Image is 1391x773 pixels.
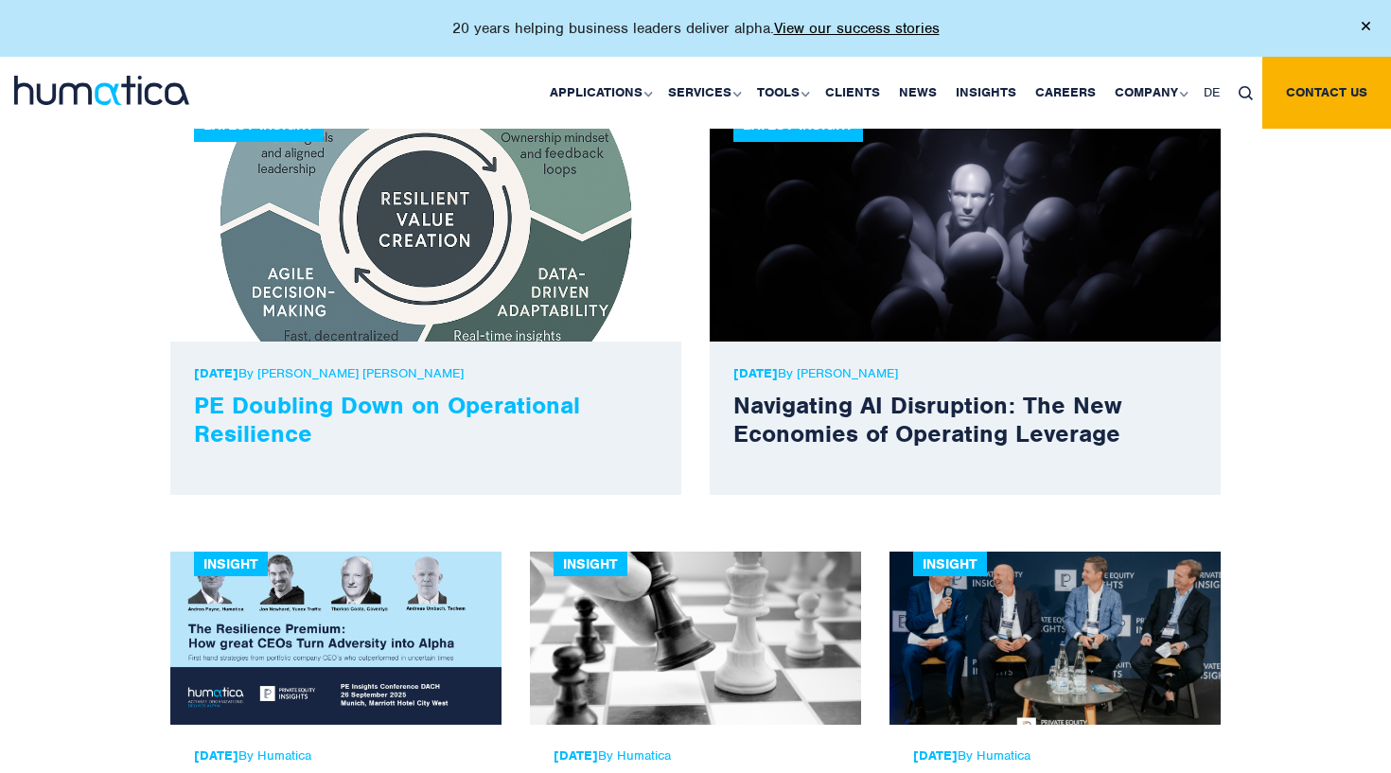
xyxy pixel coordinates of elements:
img: news1 [170,108,681,342]
a: Insights [946,57,1026,129]
a: Company [1105,57,1194,129]
span: By Humatica [554,748,837,764]
div: Insight [554,552,627,576]
strong: [DATE] [913,747,958,764]
strong: [DATE] [194,365,238,381]
a: DE [1194,57,1229,129]
a: Tools [748,57,816,129]
img: How Private Equity can build resilience in a world gone unpredictable [889,552,1221,725]
a: Clients [816,57,889,129]
p: By [PERSON_NAME] [733,365,1197,381]
a: Careers [1026,57,1105,129]
a: Applications [540,57,659,129]
p: 20 years helping business leaders deliver alpha. [452,19,940,38]
div: Insight [913,552,987,576]
a: View our success stories [774,19,940,38]
img: news1 [710,108,1221,342]
img: logo [14,76,189,105]
a: Contact us [1262,57,1391,129]
span: By Humatica [913,748,1197,764]
p: By [PERSON_NAME] [PERSON_NAME] [194,365,658,381]
img: For PE it’s not “Game-over”, but it is “Game changed” [530,552,861,725]
strong: [DATE] [554,747,598,764]
a: PE Doubling Down on Operational Resilience [194,390,580,448]
span: By Humatica [194,748,478,764]
span: DE [1204,84,1220,100]
a: Navigating AI Disruption: The New Economies of Operating Leverage [733,390,1122,448]
strong: [DATE] [733,365,778,381]
a: Services [659,57,748,129]
div: Insight [194,552,268,576]
img: The Resilience Premium: How Great CEOs Turn Adversity into Alpha [170,552,502,725]
a: News [889,57,946,129]
strong: [DATE] [194,747,238,764]
img: search_icon [1239,86,1253,100]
